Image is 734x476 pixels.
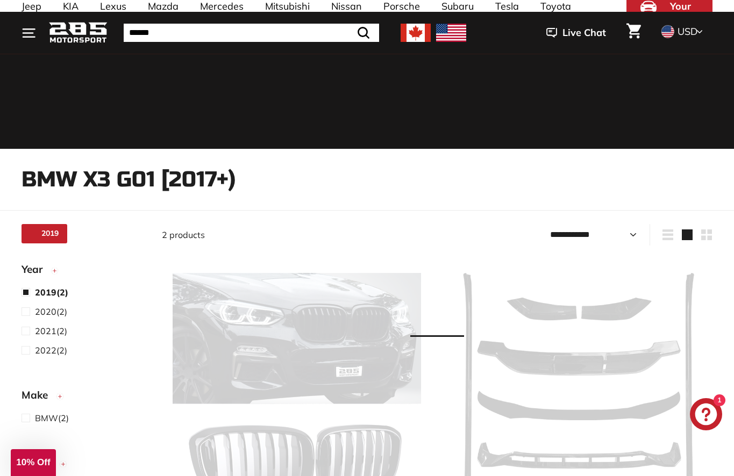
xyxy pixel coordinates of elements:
[11,449,56,476] div: 10% Off
[35,287,56,298] span: 2019
[16,457,50,467] span: 10% Off
[35,345,56,356] span: 2022
[22,387,56,403] span: Make
[124,24,379,42] input: Search
[35,286,68,299] span: (2)
[678,25,697,38] span: USD
[532,19,620,46] button: Live Chat
[562,26,606,40] span: Live Chat
[22,384,145,411] button: Make
[687,398,725,433] inbox-online-store-chat: Shopify online store chat
[48,20,108,46] img: Logo_285_Motorsport_areodynamics_components
[35,344,67,357] span: (2)
[35,324,67,337] span: (2)
[162,228,437,241] div: 2 products
[35,326,56,336] span: 2021
[35,305,67,318] span: (2)
[22,262,51,277] span: Year
[35,306,56,317] span: 2020
[22,224,67,243] a: 2019
[620,15,647,51] a: Cart
[22,258,145,285] button: Year
[35,412,69,424] span: (2)
[22,168,712,191] h1: BMW X3 G01 [2017+)
[35,413,58,423] span: BMW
